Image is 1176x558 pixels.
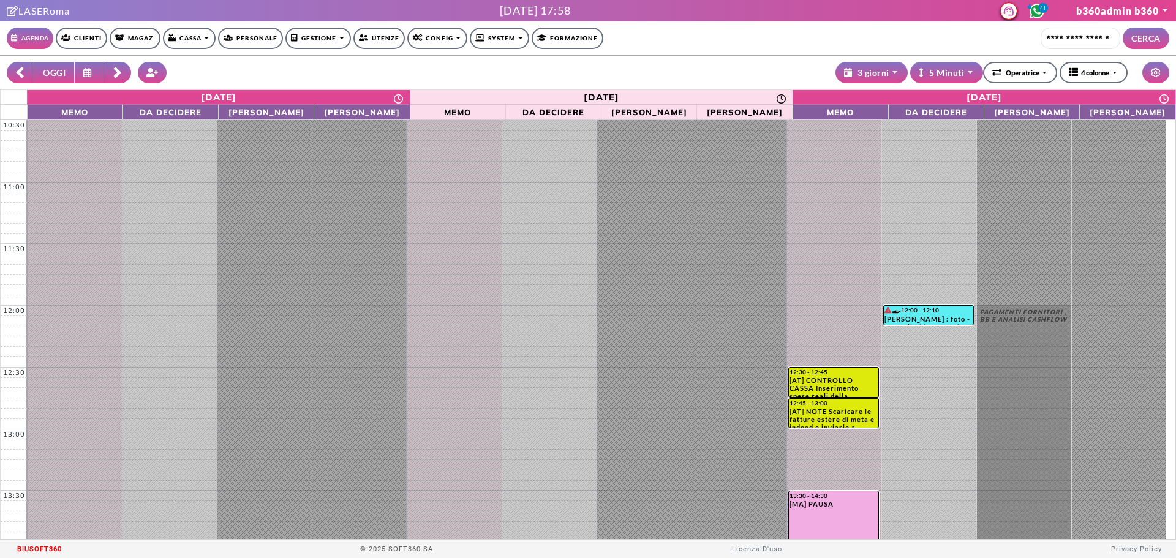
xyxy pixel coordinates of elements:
[892,106,981,117] span: Da Decidere
[584,91,619,103] div: [DATE]
[1,121,28,129] div: 10:30
[987,106,1076,117] span: [PERSON_NAME]
[7,6,18,16] i: Clicca per andare alla pagina di firma
[1,368,28,377] div: 12:30
[353,28,405,49] a: Utenze
[919,66,964,79] div: 5 Minuti
[201,91,236,103] div: [DATE]
[1,183,28,191] div: 11:00
[110,28,160,49] a: Magaz.
[163,28,216,49] a: Cassa
[126,106,215,117] span: Da Decidere
[285,28,350,49] a: Gestione
[790,492,878,499] div: 13:30 - 14:30
[790,407,878,428] div: [AT] NOTE Scaricare le fatture estere di meta e indeed e inviarle a trincia
[413,106,502,117] span: Memo
[1,430,28,439] div: 13:00
[793,90,1176,104] a: 6 agosto 2025
[1083,106,1172,117] span: [PERSON_NAME]
[218,28,283,49] a: Personale
[844,66,889,79] div: 3 giorni
[509,106,598,117] span: Da Decidere
[500,2,571,19] div: [DATE] 17:58
[732,545,782,553] a: Licenza D'uso
[56,28,107,49] a: Clienti
[790,368,878,375] div: 12:30 - 12:45
[317,106,406,117] span: [PERSON_NAME]
[1,306,28,315] div: 12:00
[1123,28,1169,49] button: CERCA
[790,376,878,397] div: [AT] CONTROLLO CASSA Inserimento spese reali della settimana (da [DATE] a [DATE])
[470,28,529,49] a: SYSTEM
[790,399,878,407] div: 12:45 - 13:00
[532,28,603,49] a: Formazione
[222,106,311,117] span: [PERSON_NAME]
[1038,3,1048,13] span: 41
[884,306,973,314] div: 12:00 - 12:10
[1111,545,1162,553] a: Privacy Policy
[28,90,410,104] a: 4 agosto 2025
[884,315,973,325] div: [PERSON_NAME] : foto - controllo *da remoto* tramite foto
[410,90,793,104] a: 5 agosto 2025
[790,500,878,508] div: [MA] PAUSA
[34,62,75,83] button: OGGI
[138,62,167,83] button: Crea nuovo contatto rapido
[796,106,885,117] span: Memo
[700,106,789,117] span: [PERSON_NAME]
[884,307,891,313] i: Il cliente ha degli insoluti
[1076,5,1169,17] a: b360admin b360
[605,106,693,117] span: [PERSON_NAME]
[1,244,28,253] div: 11:30
[1041,28,1120,49] input: Cerca cliente...
[31,106,119,117] span: Memo
[980,308,1068,326] div: PAGAMENTI FORNITORI , BB E ANALISI CASHFLOW
[1,491,28,500] div: 13:30
[967,91,1002,103] div: [DATE]
[7,28,53,49] a: Agenda
[407,28,467,49] a: Config
[7,5,70,17] a: Clicca per andare alla pagina di firmaLASERoma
